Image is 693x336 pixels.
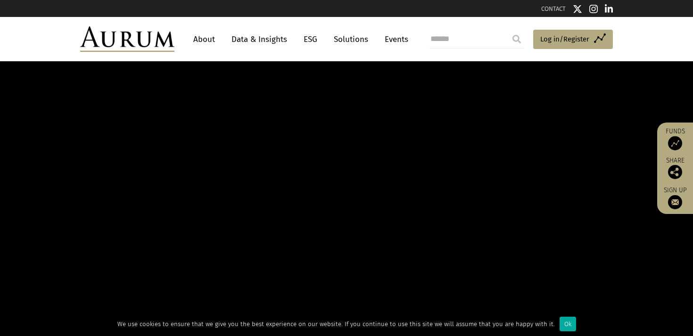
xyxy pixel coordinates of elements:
[662,186,688,209] a: Sign up
[540,33,589,45] span: Log in/Register
[662,127,688,150] a: Funds
[560,317,576,331] div: Ok
[329,31,373,48] a: Solutions
[227,31,292,48] a: Data & Insights
[533,30,613,49] a: Log in/Register
[589,4,598,14] img: Instagram icon
[605,4,613,14] img: Linkedin icon
[668,165,682,179] img: Share this post
[668,136,682,150] img: Access Funds
[541,5,566,12] a: CONTACT
[80,26,174,52] img: Aurum
[662,157,688,179] div: Share
[668,195,682,209] img: Sign up to our newsletter
[299,31,322,48] a: ESG
[573,4,582,14] img: Twitter icon
[507,30,526,49] input: Submit
[189,31,220,48] a: About
[380,31,408,48] a: Events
